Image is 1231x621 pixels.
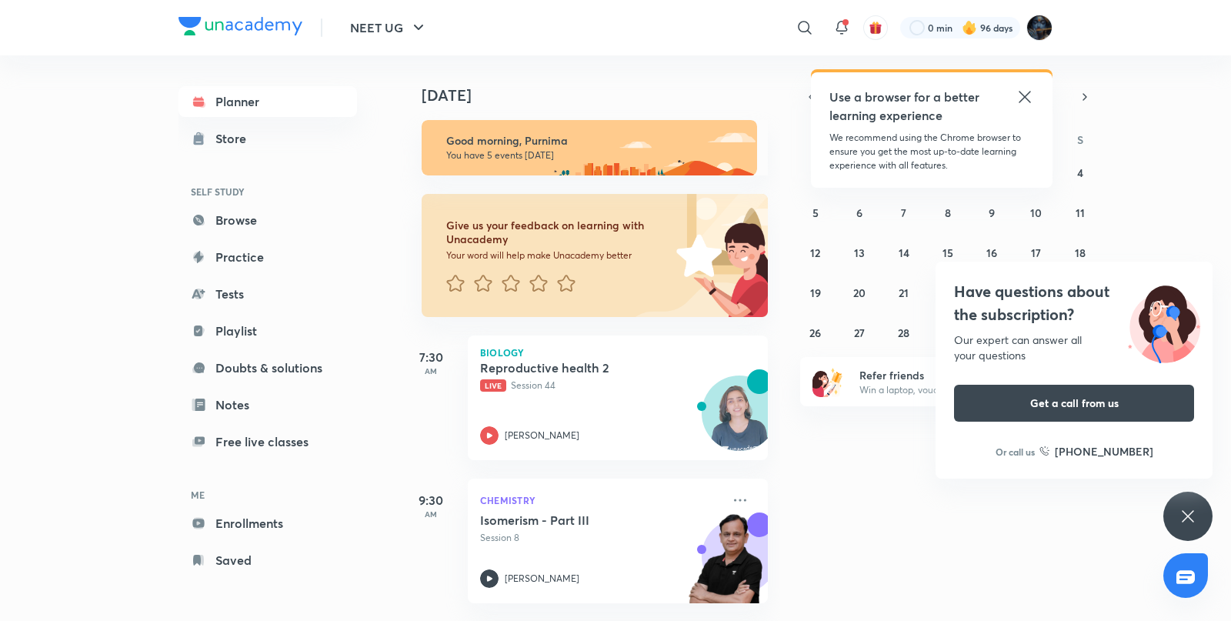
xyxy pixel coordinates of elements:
img: morning [422,120,757,175]
h5: Reproductive health 2 [480,360,672,376]
a: Playlist [178,316,357,346]
img: Avatar [702,384,776,458]
p: AM [400,366,462,376]
p: Your word will help make Unacademy better [446,249,671,262]
abbr: October 8, 2025 [945,205,951,220]
h6: Give us your feedback on learning with Unacademy [446,219,671,246]
h5: 7:30 [400,348,462,366]
h4: Have questions about the subscription? [954,280,1194,326]
h6: [PHONE_NUMBER] [1055,443,1153,459]
abbr: October 27, 2025 [854,326,865,340]
abbr: October 28, 2025 [898,326,909,340]
abbr: October 14, 2025 [899,245,909,260]
h5: Use a browser for a better learning experience [829,88,982,125]
a: [PHONE_NUMBER] [1039,443,1153,459]
p: Session 44 [480,379,722,392]
a: Tests [178,279,357,309]
button: NEET UG [341,12,437,43]
div: Our expert can answer all your questions [954,332,1194,363]
h6: Good morning, Purnima [446,134,743,148]
button: October 14, 2025 [892,240,916,265]
abbr: October 10, 2025 [1030,205,1042,220]
button: October 5, 2025 [803,200,828,225]
p: We recommend using the Chrome browser to ensure you get the most up-to-date learning experience w... [829,131,1034,172]
img: streak [962,20,977,35]
img: feedback_image [624,194,768,317]
p: [PERSON_NAME] [505,429,579,442]
a: Browse [178,205,357,235]
button: October 12, 2025 [803,240,828,265]
button: October 20, 2025 [847,280,872,305]
button: October 27, 2025 [847,320,872,345]
p: Session 8 [480,531,722,545]
button: October 21, 2025 [892,280,916,305]
h6: ME [178,482,357,508]
img: referral [812,366,843,397]
abbr: October 4, 2025 [1077,165,1083,180]
h6: Refer friends [859,367,1049,383]
button: October 8, 2025 [936,200,960,225]
a: Doubts & solutions [178,352,357,383]
button: October 19, 2025 [803,280,828,305]
a: Practice [178,242,357,272]
button: October 7, 2025 [892,200,916,225]
abbr: October 15, 2025 [942,245,953,260]
a: Store [178,123,357,154]
img: Company Logo [178,17,302,35]
button: Get a call from us [954,385,1194,422]
p: Biology [480,348,756,357]
abbr: October 6, 2025 [856,205,862,220]
abbr: October 20, 2025 [853,285,866,300]
button: October 10, 2025 [1024,200,1049,225]
h5: Isomerism - Part III [480,512,672,528]
button: October 18, 2025 [1068,240,1093,265]
span: Live [480,379,506,392]
abbr: October 5, 2025 [812,205,819,220]
p: [PERSON_NAME] [505,572,579,586]
p: Or call us [996,445,1035,459]
button: October 13, 2025 [847,240,872,265]
abbr: October 19, 2025 [810,285,821,300]
p: Chemistry [480,491,722,509]
button: October 6, 2025 [847,200,872,225]
a: Free live classes [178,426,357,457]
button: October 15, 2025 [936,240,960,265]
p: Win a laptop, vouchers & more [859,383,1049,397]
img: ttu_illustration_new.svg [1116,280,1213,363]
h6: SELF STUDY [178,179,357,205]
abbr: October 13, 2025 [854,245,865,260]
abbr: October 26, 2025 [809,326,821,340]
p: AM [400,509,462,519]
img: Purnima Sharma [1026,15,1053,41]
button: October 17, 2025 [1024,240,1049,265]
abbr: October 7, 2025 [901,205,906,220]
button: October 9, 2025 [979,200,1004,225]
img: unacademy [683,512,768,619]
a: Notes [178,389,357,420]
abbr: October 21, 2025 [899,285,909,300]
abbr: October 18, 2025 [1075,245,1086,260]
button: October 16, 2025 [979,240,1004,265]
a: Planner [178,86,357,117]
h4: [DATE] [422,86,783,105]
div: Store [215,129,255,148]
abbr: October 12, 2025 [810,245,820,260]
img: avatar [869,21,882,35]
button: avatar [863,15,888,40]
button: October 11, 2025 [1068,200,1093,225]
button: October 26, 2025 [803,320,828,345]
abbr: Saturday [1077,132,1083,147]
abbr: October 17, 2025 [1031,245,1041,260]
a: Saved [178,545,357,576]
h5: 9:30 [400,491,462,509]
button: October 28, 2025 [892,320,916,345]
a: Enrollments [178,508,357,539]
abbr: October 16, 2025 [986,245,997,260]
abbr: October 11, 2025 [1076,205,1085,220]
p: You have 5 events [DATE] [446,149,743,162]
button: October 4, 2025 [1068,160,1093,185]
abbr: October 9, 2025 [989,205,995,220]
a: Company Logo [178,17,302,39]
